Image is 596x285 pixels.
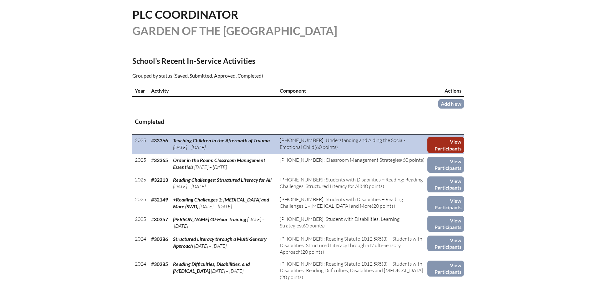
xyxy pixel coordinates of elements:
[199,203,232,210] span: [DATE] – [DATE]
[132,154,149,174] td: 2025
[173,157,265,170] span: Order in the Room: Classroom Management Essentials
[194,164,227,170] span: [DATE] – [DATE]
[132,258,149,283] td: 2024
[277,85,427,97] th: Component
[427,176,464,192] a: View Participants
[277,135,427,154] td: (60 points)
[151,137,168,143] b: #33366
[132,56,353,65] h2: School’s Recent In-Service Activities
[438,99,464,108] a: Add New
[173,261,250,274] span: Reading Difficulties, Disabilities, and [MEDICAL_DATA]
[173,216,265,229] span: [DATE] – [DATE]
[151,236,168,242] b: #30286
[151,261,168,267] b: #30285
[280,157,401,163] span: [PHONE_NUMBER]: Classroom Management Strategies
[173,236,267,249] span: Structured Literacy through a Multi-Sensory Approach
[211,268,243,274] span: [DATE] – [DATE]
[194,243,227,249] span: [DATE] – [DATE]
[280,236,422,255] span: [PHONE_NUMBER]: Reading Statute 1012.585(3) + Students with Disabilities: Structured Literacy thr...
[427,196,464,212] a: View Participants
[280,261,423,273] span: [PHONE_NUMBER]: Reading Statute 1012.585(3) + Students with Disabilities: Reading Difficulties, D...
[151,157,168,163] b: #33365
[151,177,168,183] b: #32213
[132,233,149,258] td: 2024
[427,137,464,153] a: View Participants
[173,177,272,183] span: Reading Challenges: Structured Literacy for All
[427,236,464,252] a: View Participants
[277,194,427,213] td: (20 points)
[280,196,404,209] span: [PHONE_NUMBER]: Students with Disabilities + Reading: Challenges 1 - [MEDICAL_DATA] and More
[132,135,149,154] td: 2025
[173,144,206,150] span: [DATE] – [DATE]
[280,216,400,229] span: [PHONE_NUMBER]: Student with Disabilities: Learning Strategies
[132,8,238,21] span: PLC Coordinator
[132,174,149,194] td: 2025
[132,85,149,97] th: Year
[277,213,427,233] td: (60 points)
[151,196,168,202] b: #32149
[149,85,278,97] th: Activity
[427,85,464,97] th: Actions
[427,157,464,173] a: View Participants
[173,137,270,143] span: Teaching Children in the Aftermath of Trauma
[277,154,427,174] td: (60 points)
[173,196,269,209] span: +Reading Challenges 1: [MEDICAL_DATA] and More (SWD)
[277,233,427,258] td: (20 points)
[132,72,353,80] p: Grouped by status (Saved, Submitted, Approved, Completed)
[277,174,427,194] td: (40 points)
[280,137,405,150] span: [PHONE_NUMBER]: Understanding and Aiding the Social-Emotional Child
[132,24,337,38] span: Garden of the [GEOGRAPHIC_DATA]
[135,118,461,126] h3: Completed
[132,194,149,213] td: 2025
[132,213,149,233] td: 2025
[427,216,464,232] a: View Participants
[151,216,168,222] b: #30357
[280,176,423,189] span: [PHONE_NUMBER]: Students with Disabilities + Reading: Reading Challenges: Structured Literacy for...
[427,261,464,277] a: View Participants
[277,258,427,283] td: (20 points)
[173,183,206,190] span: [DATE] – [DATE]
[173,216,246,222] span: [PERSON_NAME] 40-Hour Training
